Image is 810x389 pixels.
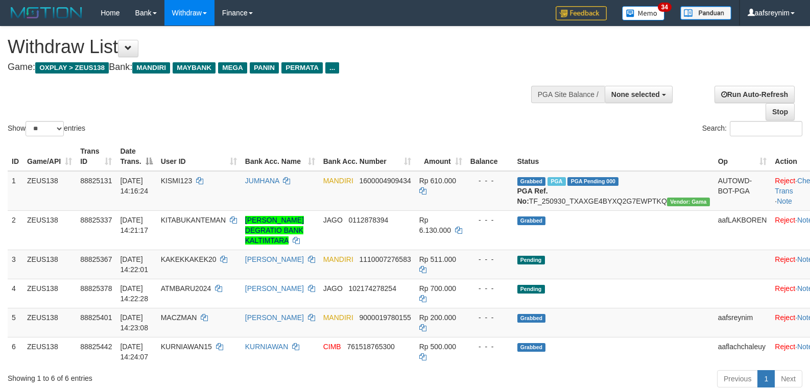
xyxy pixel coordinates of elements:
[245,255,304,263] a: [PERSON_NAME]
[605,86,673,103] button: None selected
[466,142,513,171] th: Balance
[323,284,343,293] span: JAGO
[517,285,545,294] span: Pending
[419,255,456,263] span: Rp 511.000
[611,90,660,99] span: None selected
[8,171,23,211] td: 1
[775,255,795,263] a: Reject
[556,6,607,20] img: Feedback.jpg
[567,177,618,186] span: PGA Pending
[419,343,456,351] span: Rp 500.000
[120,343,148,361] span: [DATE] 14:24:07
[120,216,148,234] span: [DATE] 14:21:17
[23,171,76,211] td: ZEUS138
[250,62,279,74] span: PANIN
[8,37,530,57] h1: Withdraw List
[120,313,148,332] span: [DATE] 14:23:08
[116,142,156,171] th: Date Trans.: activate to sort column descending
[323,313,353,322] span: MANDIRI
[470,254,509,264] div: - - -
[513,142,714,171] th: Status
[470,283,509,294] div: - - -
[470,176,509,186] div: - - -
[470,215,509,225] div: - - -
[23,250,76,279] td: ZEUS138
[245,343,289,351] a: KURNIAWAN
[347,343,394,351] span: Copy 761518765300 to clipboard
[419,284,456,293] span: Rp 700.000
[775,216,795,224] a: Reject
[323,177,353,185] span: MANDIRI
[8,121,85,136] label: Show entries
[775,343,795,351] a: Reject
[517,256,545,264] span: Pending
[714,308,771,337] td: aafsreynim
[419,313,456,322] span: Rp 200.000
[8,337,23,366] td: 6
[325,62,339,74] span: ...
[161,284,211,293] span: ATMBARU2024
[622,6,665,20] img: Button%20Memo.svg
[23,279,76,308] td: ZEUS138
[717,370,758,387] a: Previous
[513,171,714,211] td: TF_250930_TXAXGE4BYXQ2G7EWPTKQ
[766,103,795,120] a: Stop
[8,5,85,20] img: MOTION_logo.png
[517,187,548,205] b: PGA Ref. No:
[360,255,411,263] span: Copy 1110007276583 to clipboard
[8,308,23,337] td: 5
[80,216,112,224] span: 88825337
[161,177,192,185] span: KISMI123
[360,177,411,185] span: Copy 1600004909434 to clipboard
[8,250,23,279] td: 3
[173,62,216,74] span: MAYBANK
[80,177,112,185] span: 88825131
[8,210,23,250] td: 2
[531,86,605,103] div: PGA Site Balance /
[23,337,76,366] td: ZEUS138
[360,313,411,322] span: Copy 9000019780155 to clipboard
[517,343,546,352] span: Grabbed
[470,312,509,323] div: - - -
[777,197,792,205] a: Note
[157,142,241,171] th: User ID: activate to sort column ascending
[714,86,795,103] a: Run Auto-Refresh
[517,216,546,225] span: Grabbed
[80,284,112,293] span: 88825378
[775,284,795,293] a: Reject
[245,284,304,293] a: [PERSON_NAME]
[775,177,795,185] a: Reject
[774,370,802,387] a: Next
[120,177,148,195] span: [DATE] 14:16:24
[80,343,112,351] span: 88825442
[547,177,565,186] span: Marked by aafchomsokheang
[161,216,226,224] span: KITABUKANTEMAN
[23,308,76,337] td: ZEUS138
[23,142,76,171] th: Game/API: activate to sort column ascending
[241,142,319,171] th: Bank Acc. Name: activate to sort column ascending
[161,255,217,263] span: KAKEKKAKEK20
[714,142,771,171] th: Op: activate to sort column ascending
[120,255,148,274] span: [DATE] 14:22:01
[419,177,456,185] span: Rp 610.000
[415,142,466,171] th: Amount: activate to sort column ascending
[702,121,802,136] label: Search:
[419,216,451,234] span: Rp 6.130.000
[8,279,23,308] td: 4
[349,216,389,224] span: Copy 0112878394 to clipboard
[775,313,795,322] a: Reject
[730,121,802,136] input: Search:
[714,171,771,211] td: AUTOWD-BOT-PGA
[714,210,771,250] td: aafLAKBOREN
[517,314,546,323] span: Grabbed
[76,142,116,171] th: Trans ID: activate to sort column ascending
[245,313,304,322] a: [PERSON_NAME]
[323,216,343,224] span: JAGO
[26,121,64,136] select: Showentries
[161,343,212,351] span: KURNIAWAN15
[23,210,76,250] td: ZEUS138
[658,3,672,12] span: 34
[757,370,775,387] a: 1
[218,62,247,74] span: MEGA
[323,255,353,263] span: MANDIRI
